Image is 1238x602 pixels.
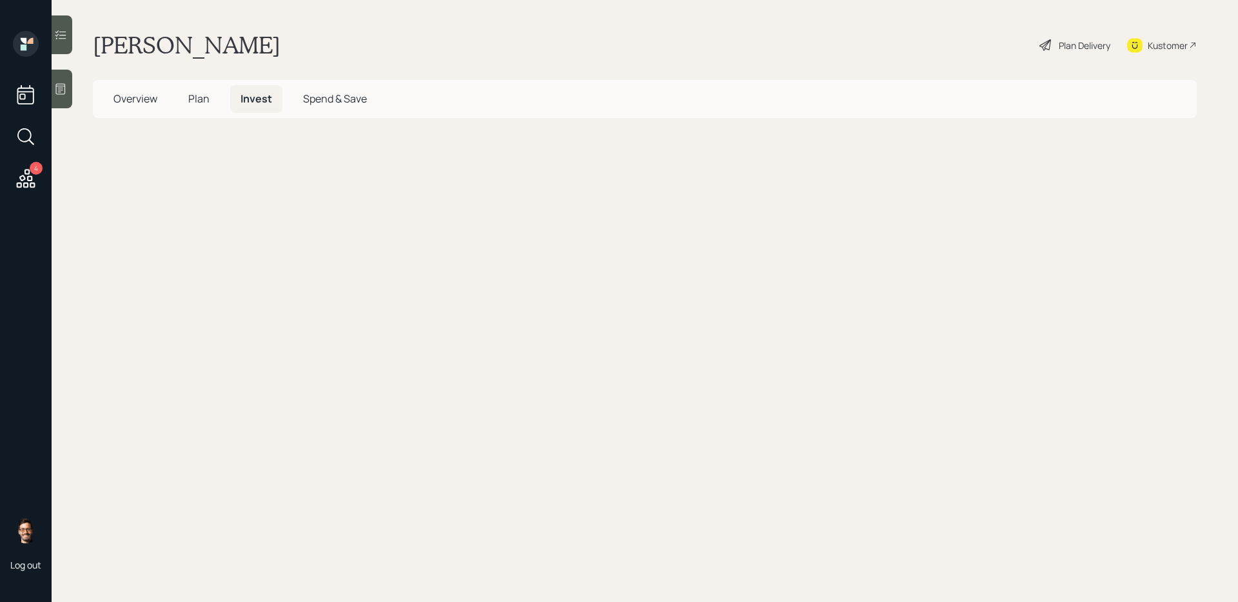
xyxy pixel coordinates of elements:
h1: [PERSON_NAME] [93,31,280,59]
span: Plan [188,92,210,106]
div: Log out [10,559,41,571]
span: Spend & Save [303,92,367,106]
div: Kustomer [1148,39,1188,52]
div: Plan Delivery [1059,39,1110,52]
div: 4 [30,162,43,175]
img: sami-boghos-headshot.png [13,518,39,543]
span: Overview [113,92,157,106]
span: Invest [241,92,272,106]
